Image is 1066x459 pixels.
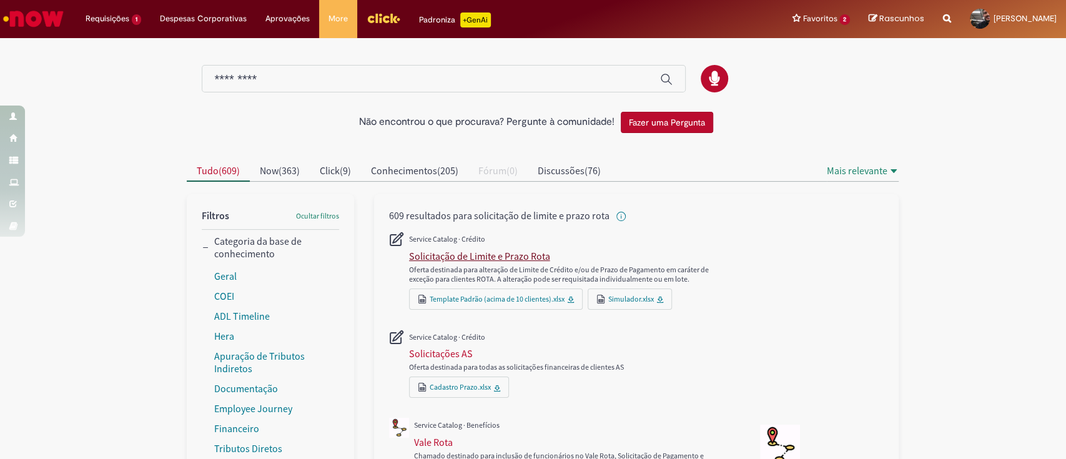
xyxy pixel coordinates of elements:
button: Fazer uma Pergunta [621,112,713,133]
img: click_logo_yellow_360x200.png [367,9,400,27]
span: Despesas Corporativas [160,12,247,25]
img: ServiceNow [1,6,66,31]
div: Padroniza [419,12,491,27]
span: Requisições [86,12,129,25]
span: Rascunhos [879,12,924,24]
h2: Não encontrou o que procurava? Pergunte à comunidade! [359,117,614,128]
p: +GenAi [460,12,491,27]
a: Rascunhos [869,13,924,25]
span: Aprovações [265,12,310,25]
span: 2 [839,14,850,25]
span: 1 [132,14,141,25]
span: [PERSON_NAME] [994,13,1057,24]
span: Favoritos [802,12,837,25]
span: More [328,12,348,25]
